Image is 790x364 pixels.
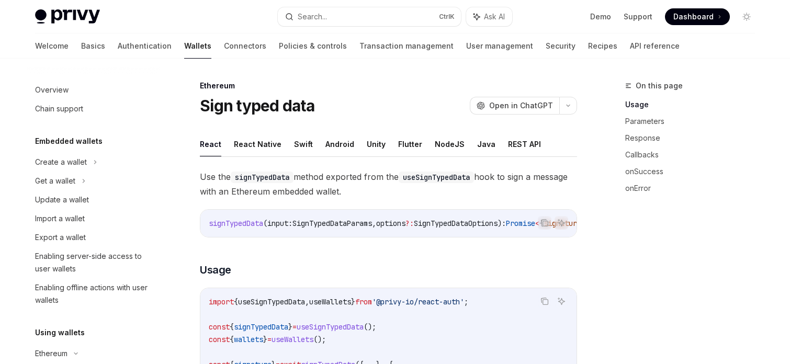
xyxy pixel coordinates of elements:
[272,335,313,344] span: useWallets
[288,322,292,332] span: }
[200,263,231,277] span: Usage
[35,33,69,59] a: Welcome
[538,216,551,230] button: Copy the contents from the code block
[624,12,652,22] a: Support
[546,33,575,59] a: Security
[267,335,272,344] span: =
[35,84,69,96] div: Overview
[435,132,465,156] button: NodeJS
[414,219,498,228] span: SignTypedDataOptions
[209,219,263,228] span: signTypedData
[200,169,577,199] span: Use the method exported from the hook to sign a message with an Ethereum embedded wallet.
[209,322,230,332] span: const
[27,247,161,278] a: Enabling server-side access to user wallets
[27,209,161,228] a: Import a wallet
[464,297,468,306] span: ;
[288,219,292,228] span: :
[625,146,763,163] a: Callbacks
[625,130,763,146] a: Response
[263,219,267,228] span: (
[466,33,533,59] a: User management
[484,12,505,22] span: Ask AI
[35,175,75,187] div: Get a wallet
[313,335,326,344] span: ();
[590,12,611,22] a: Demo
[372,297,464,306] span: '@privy-io/react-auth'
[309,297,351,306] span: useWallets
[238,297,305,306] span: useSignTypedData
[439,13,455,21] span: Ctrl K
[555,216,568,230] button: Ask AI
[27,99,161,118] a: Chain support
[489,100,553,111] span: Open in ChatGPT
[27,228,161,247] a: Export a wallet
[200,96,314,115] h1: Sign typed data
[588,33,617,59] a: Recipes
[234,297,238,306] span: {
[508,132,541,156] button: REST API
[359,33,454,59] a: Transaction management
[234,322,288,332] span: signTypedData
[35,326,85,339] h5: Using wallets
[27,190,161,209] a: Update a wallet
[405,219,414,228] span: ?:
[297,322,364,332] span: useSignTypedData
[231,172,294,183] code: signTypedData
[538,294,551,308] button: Copy the contents from the code block
[355,297,372,306] span: from
[477,132,495,156] button: Java
[35,212,85,225] div: Import a wallet
[35,231,86,244] div: Export a wallet
[200,132,221,156] button: React
[292,322,297,332] span: =
[625,96,763,113] a: Usage
[263,335,267,344] span: }
[376,219,405,228] span: options
[367,132,386,156] button: Unity
[738,8,755,25] button: Toggle dark mode
[506,219,535,228] span: Promise
[35,103,83,115] div: Chain support
[230,322,234,332] span: {
[630,33,680,59] a: API reference
[470,97,559,115] button: Open in ChatGPT
[279,33,347,59] a: Policies & controls
[81,33,105,59] a: Basics
[398,132,422,156] button: Flutter
[292,219,372,228] span: SignTypedDataParams
[35,156,87,168] div: Create a wallet
[535,219,539,228] span: <
[364,322,376,332] span: ();
[325,132,354,156] button: Android
[372,219,376,228] span: ,
[209,297,234,306] span: import
[294,132,313,156] button: Swift
[35,250,154,275] div: Enabling server-side access to user wallets
[209,335,230,344] span: const
[665,8,730,25] a: Dashboard
[636,79,683,92] span: On this page
[305,297,309,306] span: ,
[234,132,281,156] button: React Native
[224,33,266,59] a: Connectors
[555,294,568,308] button: Ask AI
[234,335,263,344] span: wallets
[35,347,67,360] div: Ethereum
[278,7,461,26] button: Search...CtrlK
[399,172,474,183] code: useSignTypedData
[625,180,763,197] a: onError
[466,7,512,26] button: Ask AI
[673,12,714,22] span: Dashboard
[35,9,100,24] img: light logo
[267,219,288,228] span: input
[35,194,89,206] div: Update a wallet
[625,113,763,130] a: Parameters
[27,81,161,99] a: Overview
[298,10,327,23] div: Search...
[200,81,577,91] div: Ethereum
[118,33,172,59] a: Authentication
[230,335,234,344] span: {
[625,163,763,180] a: onSuccess
[35,281,154,306] div: Enabling offline actions with user wallets
[351,297,355,306] span: }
